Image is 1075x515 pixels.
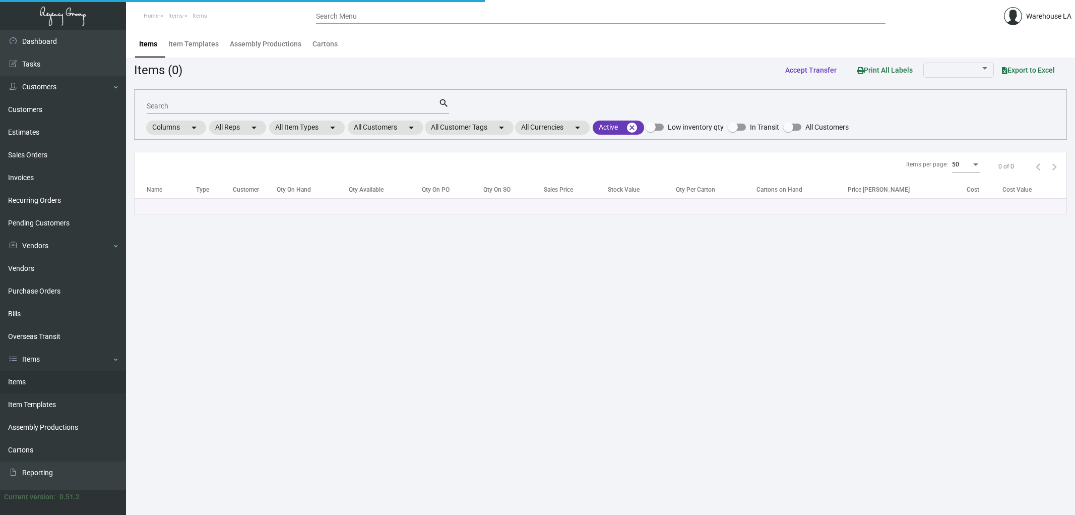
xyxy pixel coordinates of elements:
div: Stock Value [608,185,640,194]
div: Sales Price [544,185,573,194]
mat-icon: search [438,97,449,109]
mat-icon: arrow_drop_down [495,122,508,134]
mat-select: Items per page: [952,161,980,168]
mat-icon: arrow_drop_down [572,122,584,134]
img: admin@bootstrapmaster.com [1004,7,1022,25]
span: Items [193,13,207,19]
mat-icon: arrow_drop_down [405,122,417,134]
mat-chip: All Item Types [269,121,345,135]
button: Accept Transfer [777,61,845,79]
div: Cartons [312,39,338,49]
div: Qty On Hand [277,185,311,194]
div: Cartons on Hand [756,185,848,194]
div: Items [139,39,157,49]
div: Qty Per Carton [676,185,756,194]
div: 0.51.2 [59,492,80,502]
mat-chip: All Customer Tags [425,121,514,135]
mat-icon: arrow_drop_down [248,122,260,134]
div: Cartons on Hand [756,185,802,194]
div: Cost [967,185,1003,194]
div: Cost [967,185,979,194]
button: Print All Labels [849,61,921,79]
button: Previous page [1030,158,1046,175]
mat-chip: Columns [146,121,206,135]
div: Qty On PO [422,185,450,194]
div: Assembly Productions [230,39,301,49]
mat-chip: All Reps [209,121,266,135]
mat-icon: cancel [626,122,638,134]
div: Type [196,185,233,194]
div: Price [PERSON_NAME] [848,185,966,194]
span: All Customers [805,121,849,133]
div: Qty Available [349,185,384,194]
span: Print All Labels [857,66,913,74]
mat-icon: arrow_drop_down [327,122,339,134]
div: Qty On PO [422,185,483,194]
div: Item Templates [168,39,219,49]
div: Current version: [4,492,55,502]
div: Qty On SO [483,185,511,194]
div: Name [147,185,162,194]
div: Items (0) [134,61,182,79]
div: Cost Value [1002,185,1066,194]
th: Customer [233,181,277,198]
span: In Transit [750,121,779,133]
div: Items per page: [906,160,948,169]
mat-icon: arrow_drop_down [188,122,200,134]
div: Qty Per Carton [676,185,715,194]
div: Type [196,185,209,194]
div: Stock Value [608,185,676,194]
button: Next page [1046,158,1062,175]
span: 50 [952,161,959,168]
span: Export to Excel [1002,66,1055,74]
span: Accept Transfer [785,66,837,74]
mat-chip: All Customers [348,121,423,135]
span: Low inventory qty [668,121,724,133]
div: Warehouse LA [1026,11,1071,22]
span: Home [144,13,159,19]
div: 0 of 0 [998,162,1014,171]
span: Items [168,13,183,19]
div: Name [147,185,196,194]
div: Qty Available [349,185,422,194]
mat-chip: Active [593,121,644,135]
div: Price [PERSON_NAME] [848,185,910,194]
div: Qty On Hand [277,185,349,194]
div: Sales Price [544,185,608,194]
div: Qty On SO [483,185,544,194]
div: Cost Value [1002,185,1032,194]
mat-chip: All Currencies [515,121,590,135]
button: Export to Excel [994,61,1063,79]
